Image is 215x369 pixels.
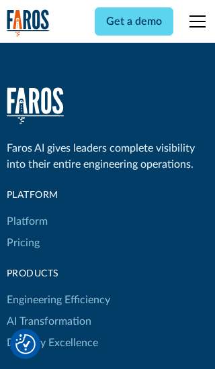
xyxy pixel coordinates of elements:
[7,87,64,124] a: home
[7,9,50,37] a: home
[181,5,208,38] div: menu
[95,7,173,36] a: Get a demo
[15,334,36,354] button: Cookie Settings
[7,9,50,37] img: Logo of the analytics and reporting company Faros.
[7,140,209,172] div: Faros AI gives leaders complete visibility into their entire engineering operations.
[7,211,48,232] a: Platform
[15,334,36,354] img: Revisit consent button
[7,289,110,311] a: Engineering Efficiency
[7,189,110,203] div: Platform
[7,87,64,124] img: Faros Logo White
[7,311,91,332] a: AI Transformation
[7,232,40,254] a: Pricing
[7,332,98,354] a: Delivery Excellence
[7,267,110,281] div: products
